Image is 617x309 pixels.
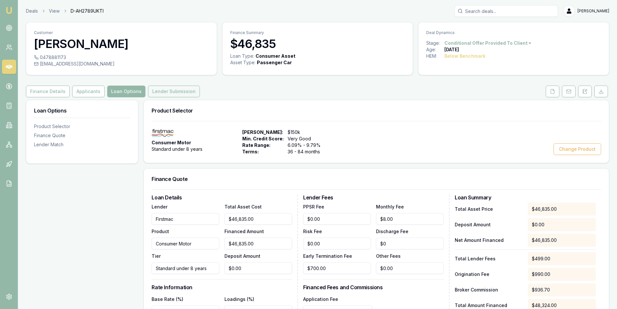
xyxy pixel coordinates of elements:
[528,268,596,281] div: $990.00
[455,206,523,212] p: Total Asset Price
[152,176,601,182] h3: Finance Quote
[242,129,284,136] span: [PERSON_NAME]:
[444,46,459,53] div: [DATE]
[71,86,106,97] a: Applicants
[426,40,444,46] div: Stage:
[34,108,130,113] h3: Loan Options
[107,86,145,97] button: Loan Options
[376,238,444,249] input: $
[256,53,295,59] div: Consumer Asset
[455,221,523,228] p: Deposit Amount
[224,262,292,274] input: $
[152,229,169,234] label: Product
[303,262,371,274] input: $
[426,46,444,53] div: Age:
[528,252,596,265] div: $499.00
[152,253,161,259] label: Tier
[303,285,444,290] h3: Financed Fees and Commissions
[224,213,292,225] input: $
[528,283,596,296] div: $936.70
[5,6,13,14] img: emu-icon-u.png
[454,5,558,17] input: Search deals
[303,253,352,259] label: Early Termination Fee
[34,30,209,35] p: Customer
[444,53,486,59] div: Below Benchmark
[152,129,174,137] img: Firstmac
[303,204,324,209] label: PPSR Fee
[455,287,523,293] p: Broker Commission
[455,195,596,200] h3: Loan Summary
[106,86,147,97] a: Loan Options
[26,86,70,97] button: Finance Details
[426,30,601,35] p: Deal Dynamics
[230,37,405,50] h3: $46,835
[528,218,596,231] div: $0.00
[303,229,322,234] label: Risk Fee
[376,229,408,234] label: Discharge Fee
[376,262,444,274] input: $
[34,123,130,130] div: Product Selector
[26,8,104,14] nav: breadcrumb
[34,141,130,148] div: Lender Match
[230,59,256,66] div: Asset Type :
[528,234,596,247] div: $46,835.00
[257,59,292,66] div: Passenger Car
[224,253,260,259] label: Deposit Amount
[224,229,264,234] label: Financed Amount
[224,296,254,302] label: Loadings (%)
[49,8,60,14] a: View
[288,149,330,155] span: 36 - 84 months
[34,61,209,67] div: [EMAIL_ADDRESS][DOMAIN_NAME]
[34,132,130,139] div: Finance Quote
[376,204,404,209] label: Monthly Fee
[224,238,292,249] input: $
[147,86,201,97] a: Lender Submission
[242,142,284,149] span: Rate Range:
[230,30,405,35] p: Finance Summary
[34,54,209,61] div: 0478881173
[34,37,209,50] h3: [PERSON_NAME]
[376,253,401,259] label: Other Fees
[376,213,444,225] input: $
[26,8,38,14] a: Deals
[242,149,284,155] span: Terms:
[152,139,191,146] span: Consumer Motor
[426,53,444,59] div: HEM:
[303,296,338,302] label: Application Fee
[152,296,183,302] label: Base Rate (%)
[455,256,523,262] p: Total Lender Fees
[230,53,254,59] div: Loan Type:
[303,195,444,200] h3: Lender Fees
[224,204,262,209] label: Total Asset Cost
[152,108,601,113] h3: Product Selector
[288,129,330,136] span: $150k
[288,136,330,142] span: Very Good
[242,136,284,142] span: Min. Credit Score:
[303,238,371,249] input: $
[72,86,105,97] button: Applicants
[455,237,523,244] p: Net Amount Financed
[152,285,292,290] h3: Rate Information
[444,40,532,46] button: Conditional Offer Provided To Client
[455,271,523,278] p: Origination Fee
[152,204,167,209] label: Lender
[528,203,596,216] div: $46,835.00
[152,146,202,152] span: Standard under 8 years
[303,213,371,225] input: $
[554,143,601,155] button: Change Product
[577,8,609,14] span: [PERSON_NAME]
[148,86,200,97] button: Lender Submission
[152,195,292,200] h3: Loan Details
[71,8,104,14] span: D-AH2789UKTI
[26,86,71,97] a: Finance Details
[288,142,330,149] span: 6.09% - 9.79%
[455,302,523,309] p: Total Amount Financed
